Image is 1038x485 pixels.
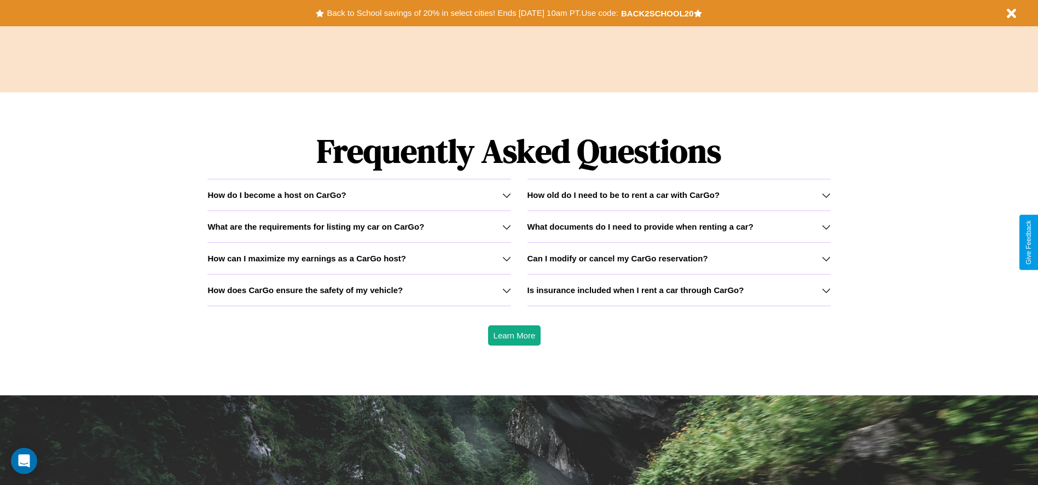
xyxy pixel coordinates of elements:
[207,190,346,200] h3: How do I become a host on CarGo?
[488,325,541,346] button: Learn More
[527,222,753,231] h3: What documents do I need to provide when renting a car?
[527,254,708,263] h3: Can I modify or cancel my CarGo reservation?
[207,123,830,179] h1: Frequently Asked Questions
[527,190,720,200] h3: How old do I need to be to rent a car with CarGo?
[207,285,403,295] h3: How does CarGo ensure the safety of my vehicle?
[11,448,37,474] div: Open Intercom Messenger
[207,254,406,263] h3: How can I maximize my earnings as a CarGo host?
[207,222,424,231] h3: What are the requirements for listing my car on CarGo?
[324,5,621,21] button: Back to School savings of 20% in select cities! Ends [DATE] 10am PT.Use code:
[1025,220,1033,265] div: Give Feedback
[527,285,744,295] h3: Is insurance included when I rent a car through CarGo?
[621,9,694,18] b: BACK2SCHOOL20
